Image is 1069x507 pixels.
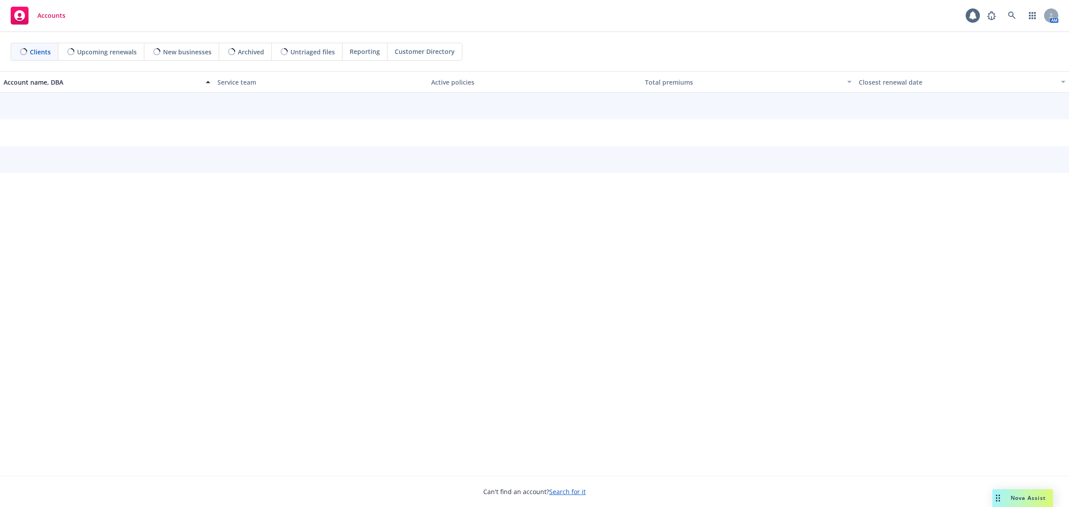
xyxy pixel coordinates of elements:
[431,78,638,87] div: Active policies
[983,7,1000,25] a: Report a Bug
[641,71,855,93] button: Total premiums
[428,71,641,93] button: Active policies
[395,47,455,56] span: Customer Directory
[483,487,586,496] span: Can't find an account?
[4,78,200,87] div: Account name, DBA
[30,47,51,57] span: Clients
[645,78,842,87] div: Total premiums
[217,78,424,87] div: Service team
[855,71,1069,93] button: Closest renewal date
[290,47,335,57] span: Untriaged files
[238,47,264,57] span: Archived
[992,489,1004,507] div: Drag to move
[77,47,137,57] span: Upcoming renewals
[1011,494,1046,502] span: Nova Assist
[163,47,212,57] span: New businesses
[37,12,65,19] span: Accounts
[859,78,1056,87] div: Closest renewal date
[350,47,380,56] span: Reporting
[549,487,586,496] a: Search for it
[992,489,1053,507] button: Nova Assist
[7,3,69,28] a: Accounts
[1003,7,1021,25] a: Search
[1024,7,1041,25] a: Switch app
[214,71,428,93] button: Service team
